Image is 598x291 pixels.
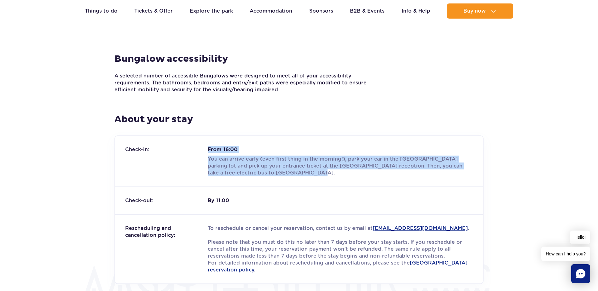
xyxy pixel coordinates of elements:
[571,264,590,283] div: Chat
[114,113,484,125] h4: About your stay
[447,3,513,19] button: Buy now
[309,3,333,19] a: Sponsors
[85,3,118,19] a: Things to do
[350,3,385,19] a: B2B & Events
[250,3,292,19] a: Accommodation
[541,247,590,261] span: How can I help you?
[208,225,473,273] p: To reschedule or cancel your reservation, contact us by email at . Please note that you must do t...
[208,156,473,176] p: You can arrive early (even first thing in the morning!), park your car in the [GEOGRAPHIC_DATA] p...
[373,225,468,231] a: [EMAIL_ADDRESS][DOMAIN_NAME]
[114,53,484,65] h4: Bungalow accessibility
[190,3,233,19] a: Explore the park
[570,231,590,244] span: Hello!
[208,197,229,204] strong: By 11:00
[208,146,473,153] strong: From 16:00
[463,8,486,14] span: Buy now
[125,146,208,153] span: Check-in:
[125,225,208,239] span: Rescheduling and cancellation policy:
[125,197,208,204] span: Check-out:
[114,72,378,93] p: A selected number of accessible Bungalows were designed to meet all of your accessibility require...
[402,3,430,19] a: Info & Help
[134,3,173,19] a: Tickets & Offer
